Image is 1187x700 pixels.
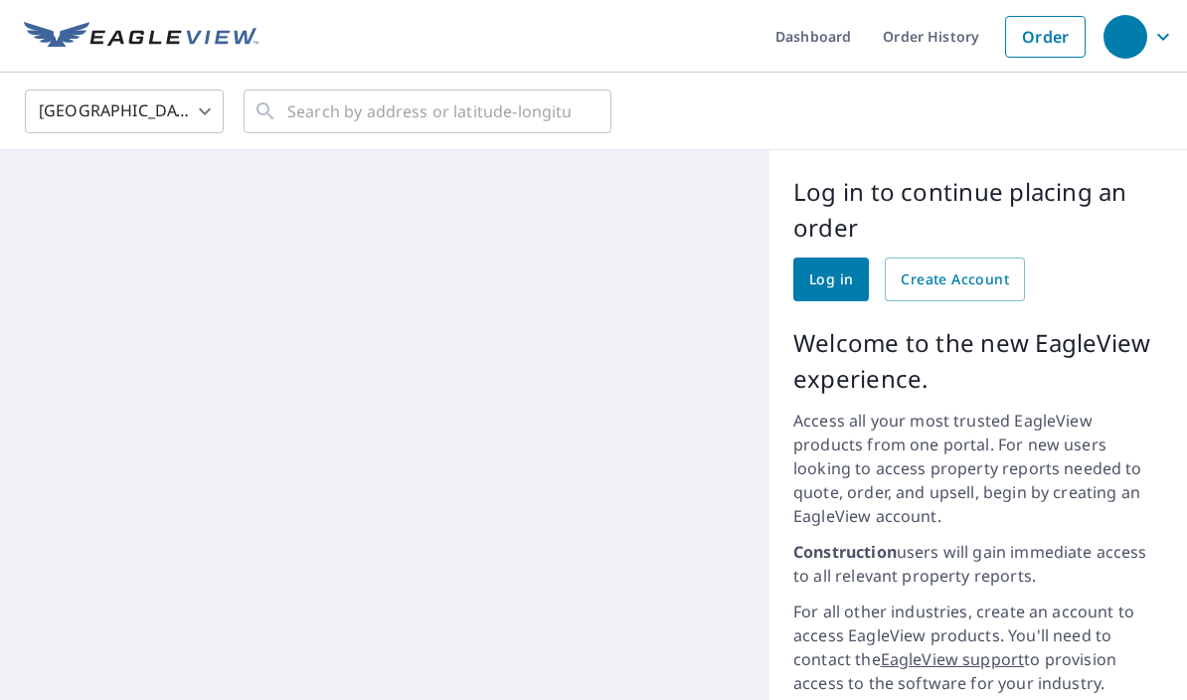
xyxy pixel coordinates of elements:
[24,22,258,52] img: EV Logo
[25,84,224,139] div: [GEOGRAPHIC_DATA]
[793,258,869,301] a: Log in
[809,267,853,292] span: Log in
[793,540,1163,588] p: users will gain immediate access to all relevant property reports.
[793,325,1163,397] p: Welcome to the new EagleView experience.
[1005,16,1086,58] a: Order
[885,258,1025,301] a: Create Account
[901,267,1009,292] span: Create Account
[793,174,1163,246] p: Log in to continue placing an order
[793,409,1163,528] p: Access all your most trusted EagleView products from one portal. For new users looking to access ...
[881,648,1025,670] a: EagleView support
[793,541,897,563] strong: Construction
[287,84,571,139] input: Search by address or latitude-longitude
[793,600,1163,695] p: For all other industries, create an account to access EagleView products. You'll need to contact ...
